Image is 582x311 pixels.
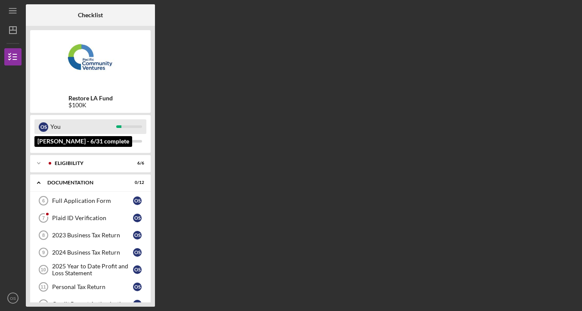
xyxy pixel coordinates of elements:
tspan: 7 [42,215,45,221]
div: $100K [68,102,113,109]
div: O S [133,300,142,308]
tspan: 8 [42,233,45,238]
b: Restore LA Fund [68,95,113,102]
div: O S [133,231,142,239]
b: Checklist [78,12,103,19]
tspan: 11 [40,284,46,289]
div: 2023 Business Tax Return [52,232,133,239]
div: Personal Tax Return [52,283,133,290]
div: O S [133,265,142,274]
div: O S [133,248,142,257]
tspan: 10 [40,267,46,272]
text: OS [10,296,16,301]
a: 102025 Year to Date Profit and Loss StatementOS [34,261,146,278]
div: [PERSON_NAME] [50,134,116,149]
tspan: 12 [40,302,46,307]
div: O S [133,214,142,222]
div: 0 / 12 [129,180,144,185]
a: 7Plaid ID VerificationOS [34,209,146,227]
div: O S [133,283,142,291]
tspan: 9 [42,250,45,255]
a: 82023 Business Tax ReturnOS [34,227,146,244]
a: 92024 Business Tax ReturnOS [34,244,146,261]
div: O S [133,196,142,205]
div: 2024 Business Tax Return [52,249,133,256]
a: 11Personal Tax ReturnOS [34,278,146,295]
div: 6 / 6 [129,161,144,166]
div: Credit Report Authorization [52,301,133,308]
div: Plaid ID Verification [52,215,133,221]
div: O S [39,122,48,132]
button: OS [4,289,22,307]
div: You [50,119,116,134]
a: 6Full Application FormOS [34,192,146,209]
tspan: 6 [42,198,45,203]
div: Full Application Form [52,197,133,204]
img: Product logo [30,34,151,86]
div: Documentation [47,180,123,185]
div: 2025 Year to Date Profit and Loss Statement [52,263,133,277]
div: C L [39,137,48,146]
div: Eligibility [55,161,123,166]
